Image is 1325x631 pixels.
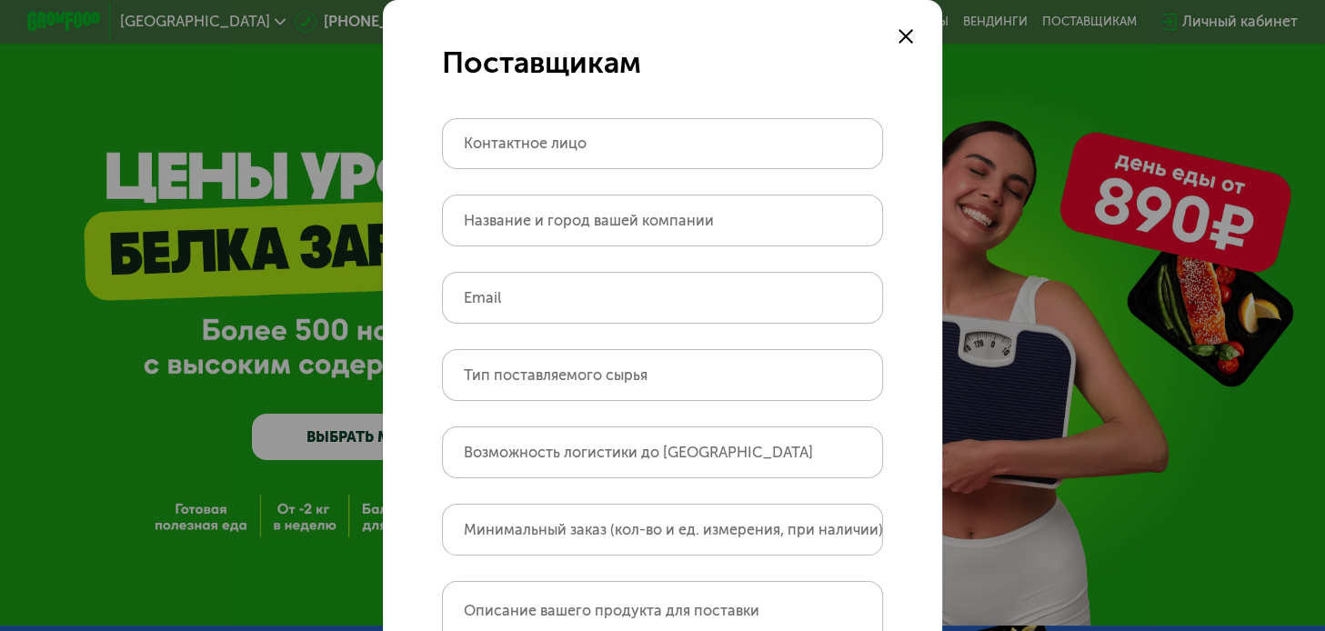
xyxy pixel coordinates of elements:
div: Поставщикам [442,45,884,81]
label: Возможность логистики до [GEOGRAPHIC_DATA] [464,447,813,457]
label: Email [464,293,501,303]
label: Название и город вашей компании [464,215,714,225]
label: Минимальный заказ (кол-во и ед. измерения, при наличии) [464,525,883,535]
label: Описание вашего продукта для поставки [464,602,759,619]
label: Контактное лицо [464,138,587,148]
label: Тип поставляемого сырья [464,370,647,380]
